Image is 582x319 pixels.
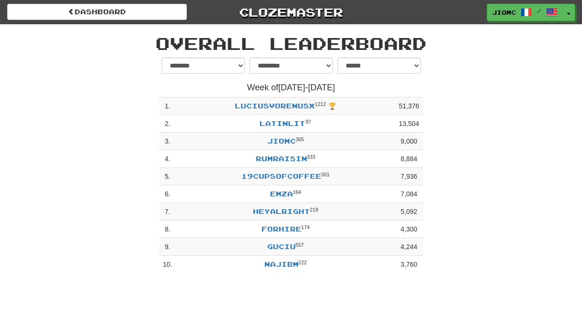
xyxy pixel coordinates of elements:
[267,242,296,251] a: Guciu
[537,8,542,14] span: /
[307,154,316,160] sup: Level 333
[242,172,321,180] a: 19cupsofcoffee
[159,133,176,150] td: 3 .
[395,150,423,168] td: 8,884
[492,8,516,17] span: JioMc
[201,4,381,20] a: Clozemaster
[159,150,176,168] td: 4 .
[315,101,326,107] sup: Level 1212
[293,189,301,195] sup: Level 164
[264,260,299,268] a: NajibM
[262,225,301,233] a: forhire
[395,238,423,256] td: 4,244
[7,4,187,20] a: dashboard
[235,102,315,110] a: LuciusVorenusX
[159,256,176,273] td: 10 .
[159,168,176,185] td: 5 .
[395,185,423,203] td: 7,084
[395,115,423,133] td: 13,504
[267,137,296,145] a: JioMc
[310,207,319,213] sup: Level 219
[296,136,304,142] sup: Level 365
[159,203,176,221] td: 7 .
[159,83,423,93] h4: Week of [DATE] - [DATE]
[395,133,423,150] td: 9,000
[395,203,423,221] td: 5,092
[395,168,423,185] td: 7,936
[253,207,310,215] a: heyalright
[395,221,423,238] td: 4,300
[321,172,330,177] sup: Level 301
[159,221,176,238] td: 8 .
[328,102,336,110] span: 🏆
[395,97,423,115] td: 51,376
[296,242,304,248] sup: Level 557
[159,238,176,256] td: 9 .
[159,185,176,203] td: 6 .
[159,115,176,133] td: 2 .
[20,34,562,53] h1: Overall Leaderboard
[305,119,311,125] sup: Level 97
[260,119,305,127] a: latinlit
[270,190,293,198] a: Emza
[256,155,307,163] a: rumraisin
[301,224,310,230] sup: Level 174
[159,97,176,115] td: 1 .
[299,260,307,265] sup: Level 222
[487,4,563,21] a: JioMc /
[395,256,423,273] td: 3,760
